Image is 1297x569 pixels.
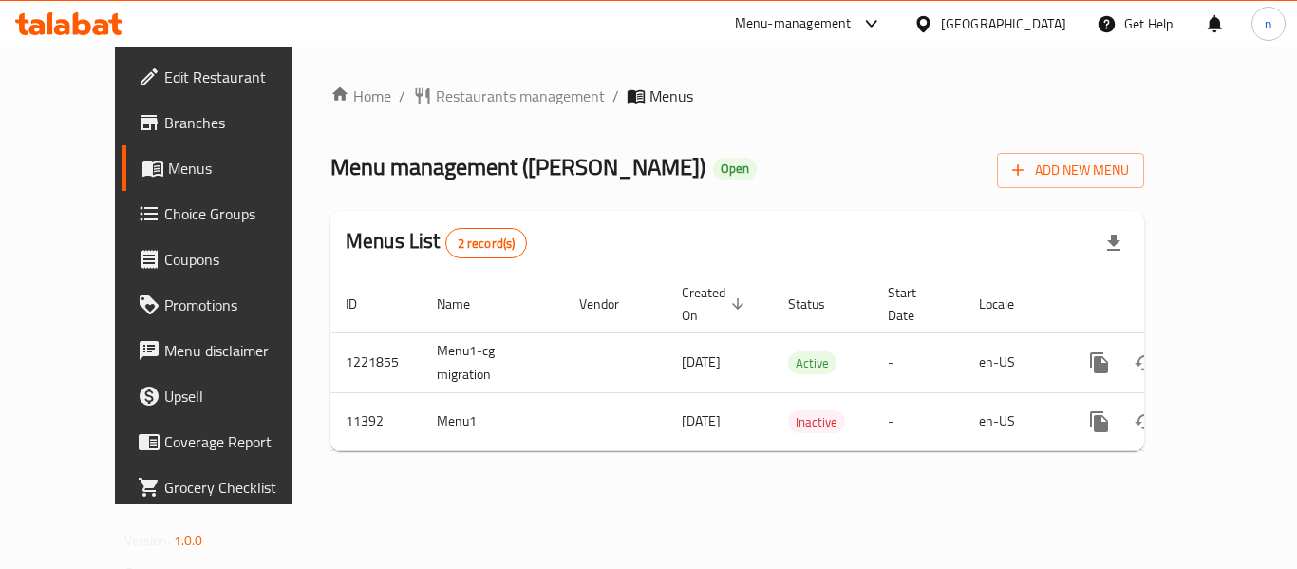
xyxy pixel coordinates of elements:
[682,350,721,374] span: [DATE]
[437,293,495,315] span: Name
[122,328,331,373] a: Menu disclaimer
[122,54,331,100] a: Edit Restaurant
[713,161,757,177] span: Open
[1077,399,1122,445] button: more
[122,191,331,237] a: Choice Groups
[873,392,964,450] td: -
[713,158,757,180] div: Open
[164,476,316,499] span: Grocery Checklist
[1091,220,1137,266] div: Export file
[964,332,1062,392] td: en-US
[649,85,693,107] span: Menus
[788,411,845,433] span: Inactive
[346,227,527,258] h2: Menus List
[422,332,564,392] td: Menu1-cg migration
[164,385,316,408] span: Upsell
[124,528,171,553] span: Version:
[122,282,331,328] a: Promotions
[1012,159,1129,182] span: Add New Menu
[122,237,331,282] a: Coupons
[122,465,331,510] a: Grocery Checklist
[122,373,331,419] a: Upsell
[445,228,528,258] div: Total records count
[888,281,941,327] span: Start Date
[330,332,422,392] td: 1221855
[788,352,836,374] span: Active
[122,419,331,465] a: Coverage Report
[168,157,316,180] span: Menus
[164,430,316,453] span: Coverage Report
[330,85,391,107] a: Home
[122,145,331,191] a: Menus
[1122,340,1168,386] button: Change Status
[612,85,619,107] li: /
[174,528,203,553] span: 1.0.0
[941,13,1066,34] div: [GEOGRAPHIC_DATA]
[330,275,1274,451] table: enhanced table
[735,12,852,35] div: Menu-management
[164,248,316,271] span: Coupons
[164,339,316,362] span: Menu disclaimer
[1062,275,1274,333] th: Actions
[422,392,564,450] td: Menu1
[979,293,1039,315] span: Locale
[997,153,1144,188] button: Add New Menu
[164,294,316,316] span: Promotions
[122,100,331,145] a: Branches
[346,293,382,315] span: ID
[1077,340,1122,386] button: more
[399,85,405,107] li: /
[446,235,527,253] span: 2 record(s)
[330,392,422,450] td: 11392
[964,392,1062,450] td: en-US
[579,293,644,315] span: Vendor
[330,85,1144,107] nav: breadcrumb
[330,145,705,188] span: Menu management ( [PERSON_NAME] )
[436,85,605,107] span: Restaurants management
[164,66,316,88] span: Edit Restaurant
[1265,13,1272,34] span: n
[682,408,721,433] span: [DATE]
[413,85,605,107] a: Restaurants management
[788,351,836,374] div: Active
[873,332,964,392] td: -
[682,281,750,327] span: Created On
[1122,399,1168,445] button: Change Status
[788,410,845,433] div: Inactive
[164,111,316,134] span: Branches
[788,293,850,315] span: Status
[164,202,316,225] span: Choice Groups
